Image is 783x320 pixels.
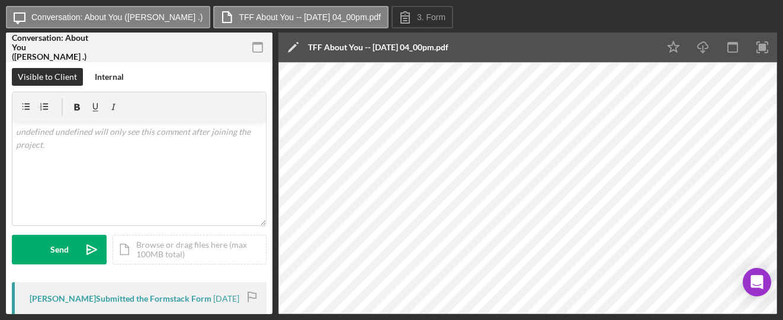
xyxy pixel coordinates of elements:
[95,68,124,86] div: Internal
[12,33,95,62] div: Conversation: About You ([PERSON_NAME] .)
[50,235,69,264] div: Send
[89,68,130,86] button: Internal
[743,268,771,296] div: Open Intercom Messenger
[213,294,239,303] time: 2025-08-11 20:00
[239,12,380,22] label: TFF About You -- [DATE] 04_00pm.pdf
[12,68,83,86] button: Visible to Client
[31,12,203,22] label: Conversation: About You ([PERSON_NAME] .)
[6,6,210,28] button: Conversation: About You ([PERSON_NAME] .)
[213,6,388,28] button: TFF About You -- [DATE] 04_00pm.pdf
[30,294,211,303] div: [PERSON_NAME] Submitted the Formstack Form
[417,12,445,22] label: 3. Form
[308,43,448,52] div: TFF About You -- [DATE] 04_00pm.pdf
[18,68,77,86] div: Visible to Client
[12,235,107,264] button: Send
[391,6,453,28] button: 3. Form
